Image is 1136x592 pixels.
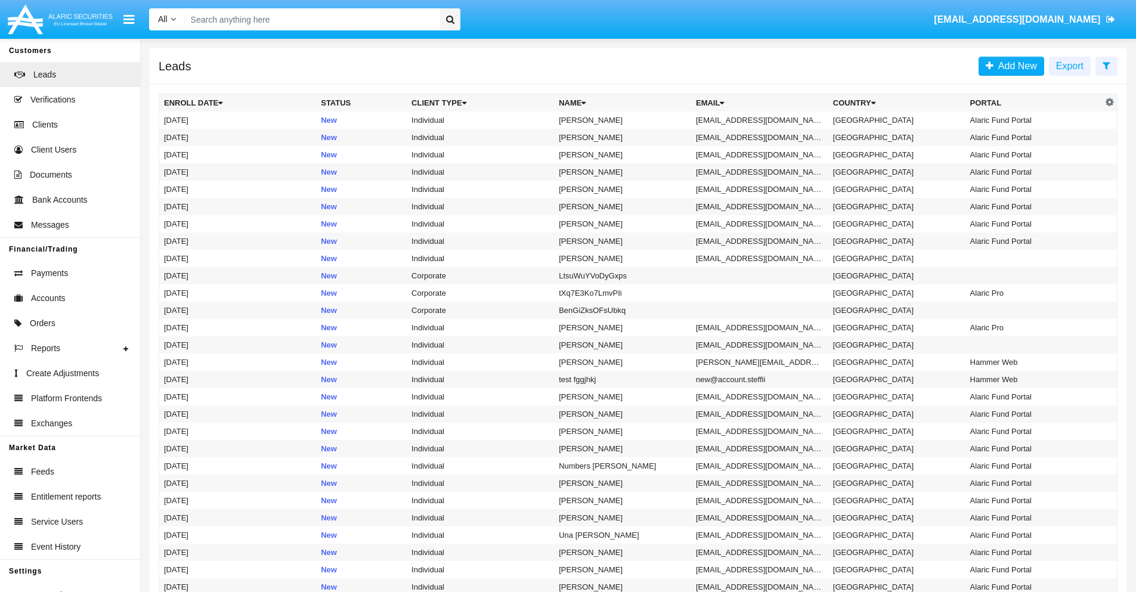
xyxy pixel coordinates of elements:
td: Individual [407,146,554,163]
td: [DATE] [159,129,317,146]
img: Logo image [6,2,114,37]
span: Exchanges [31,417,72,430]
td: Corporate [407,284,554,302]
td: [PERSON_NAME] [554,354,691,371]
td: [GEOGRAPHIC_DATA] [828,457,965,475]
td: New [316,267,407,284]
td: [PERSON_NAME][EMAIL_ADDRESS] [691,354,828,371]
td: [DATE] [159,544,317,561]
td: Individual [407,354,554,371]
input: Search [185,8,436,30]
td: [DATE] [159,163,317,181]
td: [GEOGRAPHIC_DATA] [828,336,965,354]
td: New [316,561,407,578]
td: New [316,440,407,457]
td: [DATE] [159,111,317,129]
td: Alaric Fund Portal [965,181,1103,198]
th: Client Type [407,94,554,112]
td: [PERSON_NAME] [554,388,691,405]
td: Alaric Pro [965,319,1103,336]
td: Individual [407,163,554,181]
td: [DATE] [159,440,317,457]
td: [DATE] [159,250,317,267]
td: Corporate [407,302,554,319]
td: New [316,526,407,544]
td: [GEOGRAPHIC_DATA] [828,354,965,371]
td: New [316,388,407,405]
td: Individual [407,405,554,423]
td: [DATE] [159,267,317,284]
td: Alaric Fund Portal [965,405,1103,423]
td: [EMAIL_ADDRESS][DOMAIN_NAME] [691,423,828,440]
td: New [316,423,407,440]
td: [PERSON_NAME] [554,336,691,354]
span: Entitlement reports [31,491,101,503]
td: [EMAIL_ADDRESS][DOMAIN_NAME] [691,475,828,492]
td: [EMAIL_ADDRESS][DOMAIN_NAME] [691,526,828,544]
td: [EMAIL_ADDRESS][DOMAIN_NAME] [691,129,828,146]
td: [DATE] [159,423,317,440]
td: [DATE] [159,509,317,526]
td: Individual [407,336,554,354]
td: [EMAIL_ADDRESS][DOMAIN_NAME] [691,111,828,129]
td: [GEOGRAPHIC_DATA] [828,319,965,336]
td: [GEOGRAPHIC_DATA] [828,544,965,561]
td: [PERSON_NAME] [554,215,691,233]
a: Add New [979,57,1044,76]
td: [PERSON_NAME] [554,111,691,129]
td: [GEOGRAPHIC_DATA] [828,129,965,146]
td: [PERSON_NAME] [554,475,691,492]
td: Alaric Fund Portal [965,492,1103,509]
td: [DATE] [159,302,317,319]
td: [DATE] [159,233,317,250]
th: Name [554,94,691,112]
td: [PERSON_NAME] [554,163,691,181]
td: [GEOGRAPHIC_DATA] [828,440,965,457]
td: new@account.steffii [691,371,828,388]
td: Individual [407,215,554,233]
td: [DATE] [159,526,317,544]
td: LtsuWuYVoDyGxps [554,267,691,284]
td: tXq7E3Ko7LmvPIi [554,284,691,302]
td: Individual [407,371,554,388]
th: Email [691,94,828,112]
td: Individual [407,561,554,578]
td: [GEOGRAPHIC_DATA] [828,509,965,526]
td: Individual [407,509,554,526]
td: Individual [407,388,554,405]
td: [DATE] [159,284,317,302]
td: [GEOGRAPHIC_DATA] [828,233,965,250]
td: [PERSON_NAME] [554,492,691,509]
td: [PERSON_NAME] [554,233,691,250]
td: Individual [407,111,554,129]
td: [EMAIL_ADDRESS][DOMAIN_NAME] [691,492,828,509]
td: Alaric Fund Portal [965,111,1103,129]
td: [GEOGRAPHIC_DATA] [828,284,965,302]
td: Alaric Fund Portal [965,509,1103,526]
td: Individual [407,475,554,492]
a: [EMAIL_ADDRESS][DOMAIN_NAME] [928,3,1121,36]
td: Individual [407,440,554,457]
td: Hammer Web [965,371,1103,388]
td: [GEOGRAPHIC_DATA] [828,111,965,129]
td: Individual [407,544,554,561]
td: [EMAIL_ADDRESS][DOMAIN_NAME] [691,388,828,405]
td: [EMAIL_ADDRESS][DOMAIN_NAME] [691,319,828,336]
td: [EMAIL_ADDRESS][DOMAIN_NAME] [691,440,828,457]
td: Alaric Fund Portal [965,146,1103,163]
td: New [316,371,407,388]
td: [PERSON_NAME] [554,561,691,578]
td: Una [PERSON_NAME] [554,526,691,544]
span: Accounts [31,292,66,305]
td: Individual [407,129,554,146]
span: All [158,14,168,24]
span: Create Adjustments [26,367,99,380]
h5: Leads [159,61,191,71]
td: Alaric Fund Portal [965,561,1103,578]
td: [PERSON_NAME] [554,181,691,198]
span: Feeds [31,466,54,478]
td: [GEOGRAPHIC_DATA] [828,181,965,198]
td: Individual [407,250,554,267]
td: New [316,129,407,146]
span: [EMAIL_ADDRESS][DOMAIN_NAME] [934,14,1100,24]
